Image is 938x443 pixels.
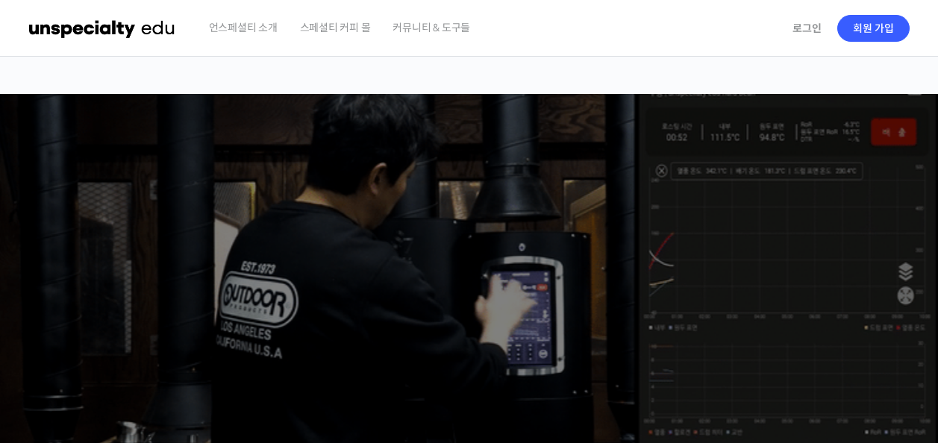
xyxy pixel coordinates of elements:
a: 로그인 [784,11,831,45]
p: [PERSON_NAME]을 다하는 당신을 위해, 최고와 함께 만든 커피 클래스 [15,228,924,304]
p: 시간과 장소에 구애받지 않고, 검증된 커리큘럼으로 [15,310,924,331]
a: 회원 가입 [837,15,910,42]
